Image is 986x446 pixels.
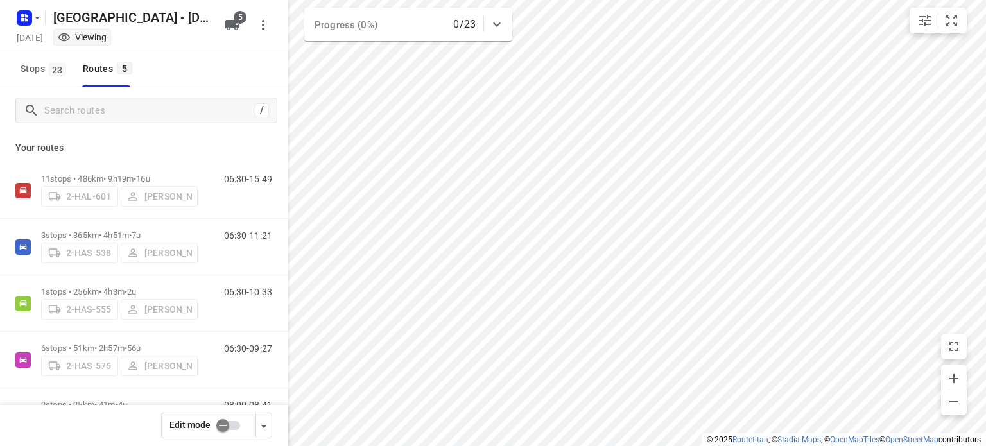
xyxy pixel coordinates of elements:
button: More [250,12,276,38]
span: • [116,400,118,409]
span: 7u [132,230,141,240]
span: 5 [117,62,132,74]
p: 11 stops • 486km • 9h19m [41,174,198,184]
input: Search routes [44,101,255,121]
span: • [125,343,127,353]
p: 6 stops • 51km • 2h57m [41,343,198,353]
div: Progress (0%)0/23 [304,8,512,41]
span: • [129,230,132,240]
p: 2 stops • 25km • 41m [41,400,198,409]
div: Driver app settings [256,417,272,433]
li: © 2025 , © , © © contributors [707,435,981,444]
span: • [134,174,136,184]
button: Map settings [912,8,938,33]
p: 08:00-08:41 [224,400,272,410]
span: 5 [234,11,246,24]
p: 06:30-15:49 [224,174,272,184]
span: 2u [127,287,136,296]
p: 06:30-09:27 [224,343,272,354]
a: Stadia Maps [777,435,821,444]
span: • [125,287,127,296]
p: 0/23 [453,17,476,32]
button: Fit zoom [938,8,964,33]
div: / [255,103,269,117]
div: Viewing [58,31,107,44]
span: 23 [49,63,66,76]
span: Edit mode [169,420,211,430]
div: small contained button group [910,8,967,33]
span: 4u [118,400,127,409]
a: Routetitan [732,435,768,444]
span: 56u [127,343,141,353]
p: Your routes [15,141,272,155]
span: Progress (0%) [315,19,377,31]
a: OpenStreetMap [885,435,938,444]
a: OpenMapTiles [830,435,879,444]
p: 1 stops • 256km • 4h3m [41,287,198,296]
div: Routes [83,61,136,77]
span: Stops [21,61,70,77]
button: 5 [220,12,245,38]
p: 3 stops • 365km • 4h51m [41,230,198,240]
p: 06:30-10:33 [224,287,272,297]
span: 16u [136,174,150,184]
p: 06:30-11:21 [224,230,272,241]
